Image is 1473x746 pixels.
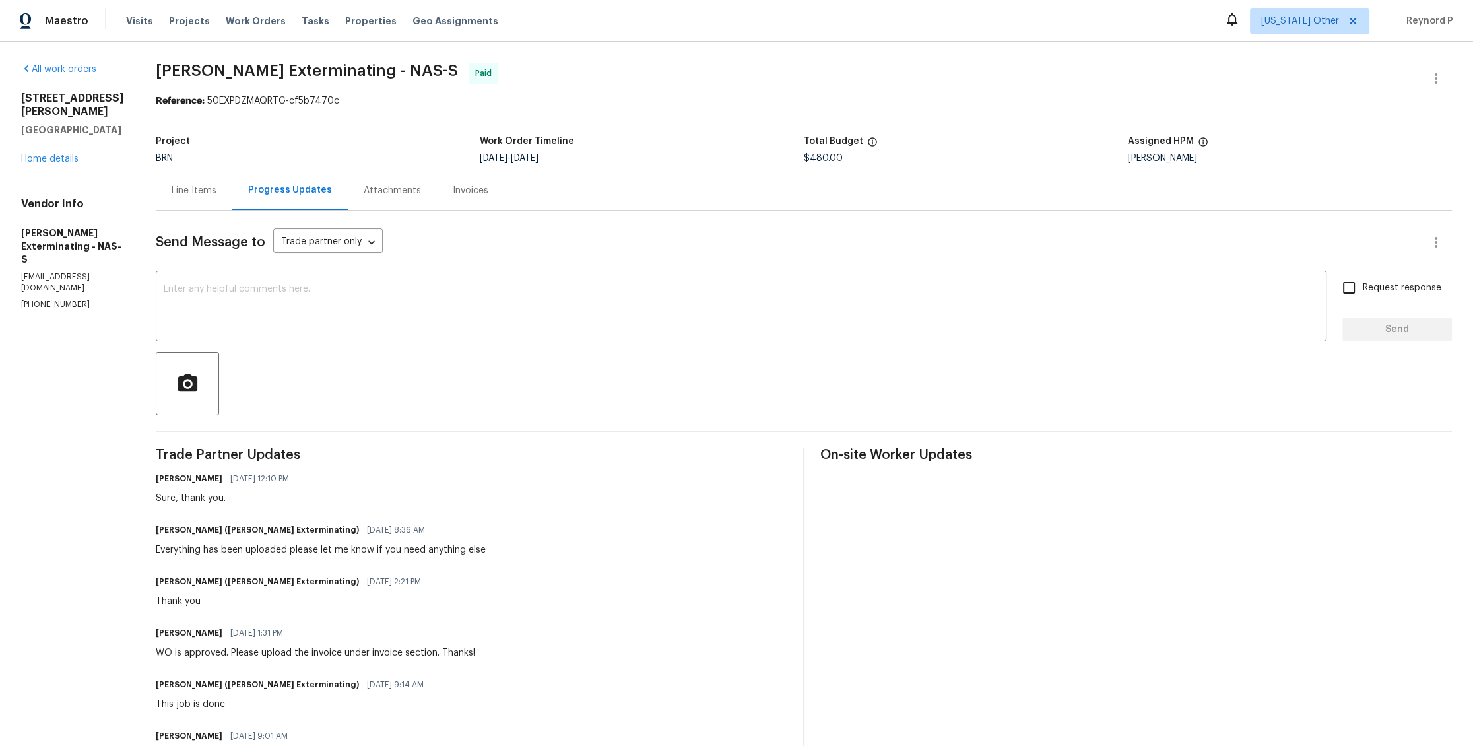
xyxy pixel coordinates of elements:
[156,154,173,163] span: BRN
[21,154,79,164] a: Home details
[21,299,124,310] p: [PHONE_NUMBER]
[480,154,539,163] span: -
[867,137,878,154] span: The total cost of line items that have been proposed by Opendoor. This sum includes line items th...
[820,448,1452,461] span: On-site Worker Updates
[156,472,222,485] h6: [PERSON_NAME]
[172,184,216,197] div: Line Items
[248,184,332,197] div: Progress Updates
[804,154,843,163] span: $480.00
[156,627,222,640] h6: [PERSON_NAME]
[156,63,458,79] span: [PERSON_NAME] Exterminating - NAS-S
[226,15,286,28] span: Work Orders
[475,67,497,80] span: Paid
[156,595,429,608] div: Thank you
[169,15,210,28] span: Projects
[21,65,96,74] a: All work orders
[367,575,421,588] span: [DATE] 2:21 PM
[511,154,539,163] span: [DATE]
[480,137,574,146] h5: Work Order Timeline
[156,543,486,557] div: Everything has been uploaded please let me know if you need anything else
[21,123,124,137] h5: [GEOGRAPHIC_DATA]
[367,678,424,691] span: [DATE] 9:14 AM
[1128,154,1452,163] div: [PERSON_NAME]
[21,197,124,211] h4: Vendor Info
[1363,281,1441,295] span: Request response
[156,94,1452,108] div: 50EXPDZMAQRTG-cf5b7470c
[156,236,265,249] span: Send Message to
[156,448,787,461] span: Trade Partner Updates
[156,492,297,505] div: Sure, thank you.
[1261,15,1339,28] span: [US_STATE] Other
[412,15,498,28] span: Geo Assignments
[21,271,124,294] p: [EMAIL_ADDRESS][DOMAIN_NAME]
[156,524,359,537] h6: [PERSON_NAME] ([PERSON_NAME] Exterminating)
[453,184,488,197] div: Invoices
[156,678,359,691] h6: [PERSON_NAME] ([PERSON_NAME] Exterminating)
[230,729,288,743] span: [DATE] 9:01 AM
[367,524,425,537] span: [DATE] 8:36 AM
[1198,137,1208,154] span: The hpm assigned to this work order.
[45,15,88,28] span: Maestro
[480,154,507,163] span: [DATE]
[345,15,397,28] span: Properties
[156,729,222,743] h6: [PERSON_NAME]
[230,627,283,640] span: [DATE] 1:31 PM
[230,472,289,485] span: [DATE] 12:10 PM
[804,137,863,146] h5: Total Budget
[273,232,383,254] div: Trade partner only
[156,646,475,660] div: WO is approved. Please upload the invoice under invoice section. Thanks!
[1401,15,1453,28] span: Reynord P
[302,17,329,26] span: Tasks
[156,698,432,711] div: This job is done
[156,575,359,588] h6: [PERSON_NAME] ([PERSON_NAME] Exterminating)
[156,96,205,106] b: Reference:
[1128,137,1194,146] h5: Assigned HPM
[364,184,421,197] div: Attachments
[126,15,153,28] span: Visits
[156,137,190,146] h5: Project
[21,226,124,266] h5: [PERSON_NAME] Exterminating - NAS-S
[21,92,124,118] h2: [STREET_ADDRESS][PERSON_NAME]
